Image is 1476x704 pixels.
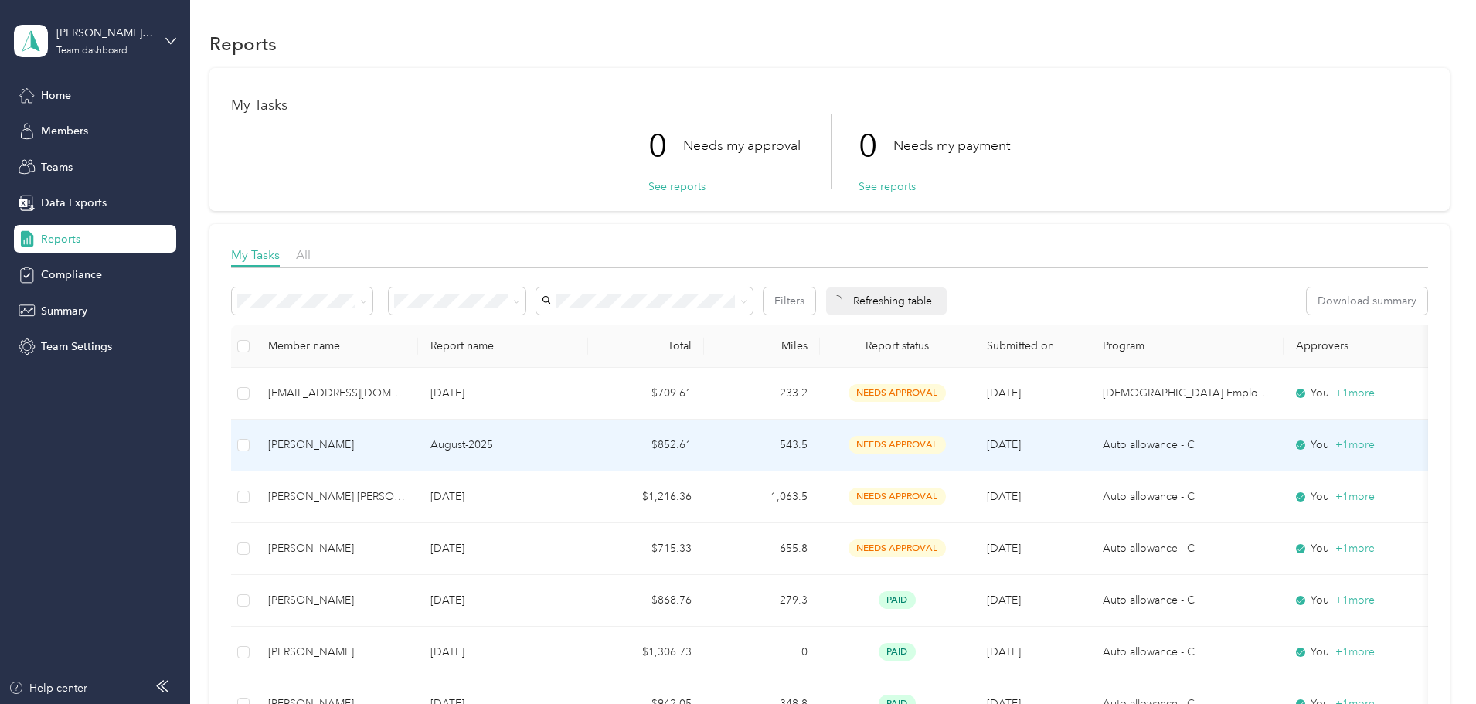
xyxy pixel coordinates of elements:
[704,471,820,523] td: 1,063.5
[648,114,683,179] p: 0
[1296,385,1426,402] div: You
[41,87,71,104] span: Home
[209,36,277,52] h1: Reports
[588,627,704,678] td: $1,306.73
[430,644,576,661] p: [DATE]
[56,46,128,56] div: Team dashboard
[987,542,1021,555] span: [DATE]
[41,123,88,139] span: Members
[430,592,576,609] p: [DATE]
[764,287,815,315] button: Filters
[1284,325,1438,368] th: Approvers
[588,523,704,575] td: $715.33
[832,339,962,352] span: Report status
[600,339,692,352] div: Total
[588,368,704,420] td: $709.61
[987,386,1021,400] span: [DATE]
[1335,542,1375,555] span: + 1 more
[56,25,153,41] div: [PERSON_NAME] team
[826,287,947,315] div: Refreshing table...
[859,114,893,179] p: 0
[41,303,87,319] span: Summary
[704,368,820,420] td: 233.2
[849,384,946,402] span: needs approval
[41,231,80,247] span: Reports
[1090,368,1284,420] td: Hourly Employees
[893,136,1010,155] p: Needs my payment
[648,179,706,195] button: See reports
[974,325,1090,368] th: Submitted on
[1090,325,1284,368] th: Program
[1335,645,1375,658] span: + 1 more
[987,593,1021,607] span: [DATE]
[430,488,576,505] p: [DATE]
[849,539,946,557] span: needs approval
[1090,471,1284,523] td: Auto allowance - C
[1296,644,1426,661] div: You
[1103,437,1271,454] p: Auto allowance - C
[1335,438,1375,451] span: + 1 more
[1296,437,1426,454] div: You
[1090,575,1284,627] td: Auto allowance - C
[1103,385,1271,402] p: [DEMOGRAPHIC_DATA] Employees
[268,437,406,454] div: [PERSON_NAME]
[849,488,946,505] span: needs approval
[704,523,820,575] td: 655.8
[1335,490,1375,503] span: + 1 more
[1090,627,1284,678] td: Auto allowance - C
[987,490,1021,503] span: [DATE]
[879,591,916,609] span: paid
[418,325,588,368] th: Report name
[41,159,73,175] span: Teams
[704,575,820,627] td: 279.3
[231,247,280,262] span: My Tasks
[1296,488,1426,505] div: You
[1090,420,1284,471] td: Auto allowance - C
[716,339,808,352] div: Miles
[859,179,916,195] button: See reports
[268,488,406,505] div: [PERSON_NAME] [PERSON_NAME]
[268,385,406,402] div: [EMAIL_ADDRESS][DOMAIN_NAME]
[41,267,102,283] span: Compliance
[296,247,311,262] span: All
[1335,386,1375,400] span: + 1 more
[1103,540,1271,557] p: Auto allowance - C
[256,325,418,368] th: Member name
[987,438,1021,451] span: [DATE]
[1103,644,1271,661] p: Auto allowance - C
[704,627,820,678] td: 0
[1103,592,1271,609] p: Auto allowance - C
[430,385,576,402] p: [DATE]
[588,575,704,627] td: $868.76
[41,195,107,211] span: Data Exports
[268,592,406,609] div: [PERSON_NAME]
[1090,523,1284,575] td: Auto allowance - C
[987,645,1021,658] span: [DATE]
[268,540,406,557] div: [PERSON_NAME]
[849,436,946,454] span: needs approval
[430,540,576,557] p: [DATE]
[1296,592,1426,609] div: You
[9,680,87,696] button: Help center
[588,471,704,523] td: $1,216.36
[231,97,1428,114] h1: My Tasks
[268,644,406,661] div: [PERSON_NAME]
[1103,488,1271,505] p: Auto allowance - C
[41,338,112,355] span: Team Settings
[588,420,704,471] td: $852.61
[268,339,406,352] div: Member name
[1307,287,1427,315] button: Download summary
[1335,593,1375,607] span: + 1 more
[430,437,576,454] p: August-2025
[683,136,801,155] p: Needs my approval
[704,420,820,471] td: 543.5
[879,643,916,661] span: paid
[1296,540,1426,557] div: You
[1389,617,1476,704] iframe: Everlance-gr Chat Button Frame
